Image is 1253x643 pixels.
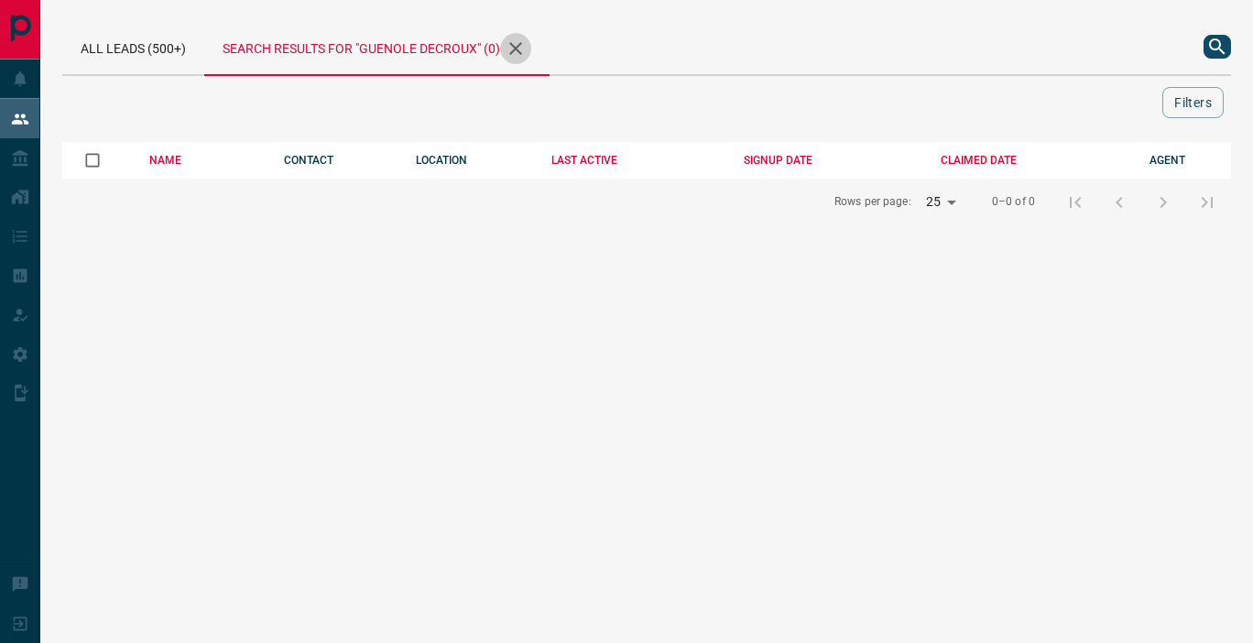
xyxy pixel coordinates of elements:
div: AGENT [1149,154,1231,167]
div: LOCATION [416,154,524,167]
div: CONTACT [284,154,388,167]
button: search button [1204,35,1231,59]
div: NAME [149,154,256,167]
p: Rows per page: [834,194,911,210]
button: Filters [1162,87,1224,118]
div: All Leads (500+) [62,18,204,74]
p: 0–0 of 0 [992,194,1035,210]
div: 25 [919,189,963,215]
div: SIGNUP DATE [744,154,913,167]
div: Search results for "GUENOLE DECROUX" (0) [204,18,550,76]
div: LAST ACTIVE [551,154,716,167]
div: CLAIMED DATE [941,154,1123,167]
